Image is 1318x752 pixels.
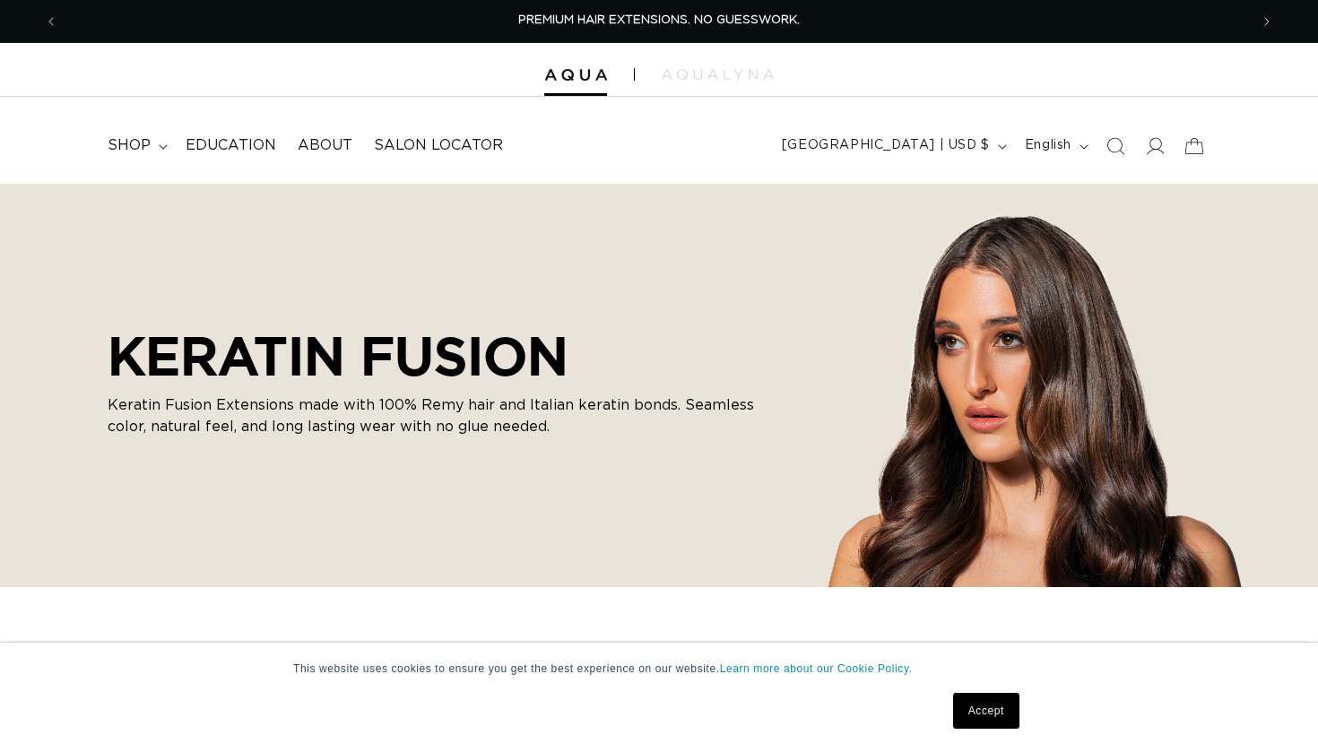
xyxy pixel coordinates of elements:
[97,125,175,166] summary: shop
[108,324,789,387] h2: KERATIN FUSION
[175,125,287,166] a: Education
[363,125,514,166] a: Salon Locator
[544,69,607,82] img: Aqua Hair Extensions
[186,136,276,155] span: Education
[31,4,71,39] button: Previous announcement
[108,394,789,437] p: Keratin Fusion Extensions made with 100% Remy hair and Italian keratin bonds. Seamless color, nat...
[108,136,151,155] span: shop
[720,662,913,675] a: Learn more about our Cookie Policy.
[771,129,1014,163] button: [GEOGRAPHIC_DATA] | USD $
[374,136,503,155] span: Salon Locator
[1247,4,1287,39] button: Next announcement
[1025,136,1071,155] span: English
[953,693,1019,729] a: Accept
[662,69,774,80] img: aqualyna.com
[782,136,990,155] span: [GEOGRAPHIC_DATA] | USD $
[287,125,363,166] a: About
[293,661,1025,677] p: This website uses cookies to ensure you get the best experience on our website.
[1014,129,1096,163] button: English
[518,14,800,26] span: PREMIUM HAIR EXTENSIONS. NO GUESSWORK.
[1096,126,1135,166] summary: Search
[298,136,352,155] span: About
